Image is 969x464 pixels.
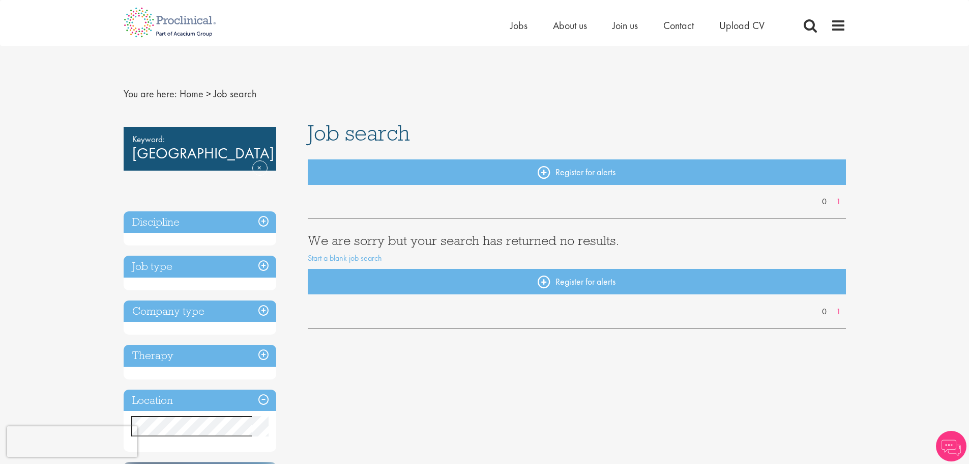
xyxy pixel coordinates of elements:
[124,390,276,412] h3: Location
[124,256,276,278] h3: Job type
[252,160,268,190] a: Remove
[308,269,846,294] a: Register for alerts
[831,196,846,208] a: 1
[308,234,846,247] h3: We are sorry but your search has returned no results.
[936,431,966,461] img: Chatbot
[7,426,137,457] iframe: reCAPTCHA
[308,253,382,263] a: Start a blank job search
[124,127,276,171] div: [GEOGRAPHIC_DATA]
[553,19,587,32] a: About us
[612,19,638,32] a: Join us
[510,19,527,32] a: Jobs
[817,196,832,208] a: 0
[308,119,410,147] span: Job search
[206,87,211,100] span: >
[817,306,832,318] a: 0
[132,132,268,146] span: Keyword:
[214,87,256,100] span: Job search
[831,306,846,318] a: 1
[124,301,276,322] h3: Company type
[180,87,203,100] a: breadcrumb link
[124,345,276,367] h3: Therapy
[124,211,276,233] h3: Discipline
[663,19,694,32] a: Contact
[124,87,177,100] span: You are here:
[719,19,765,32] a: Upload CV
[308,159,846,185] a: Register for alerts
